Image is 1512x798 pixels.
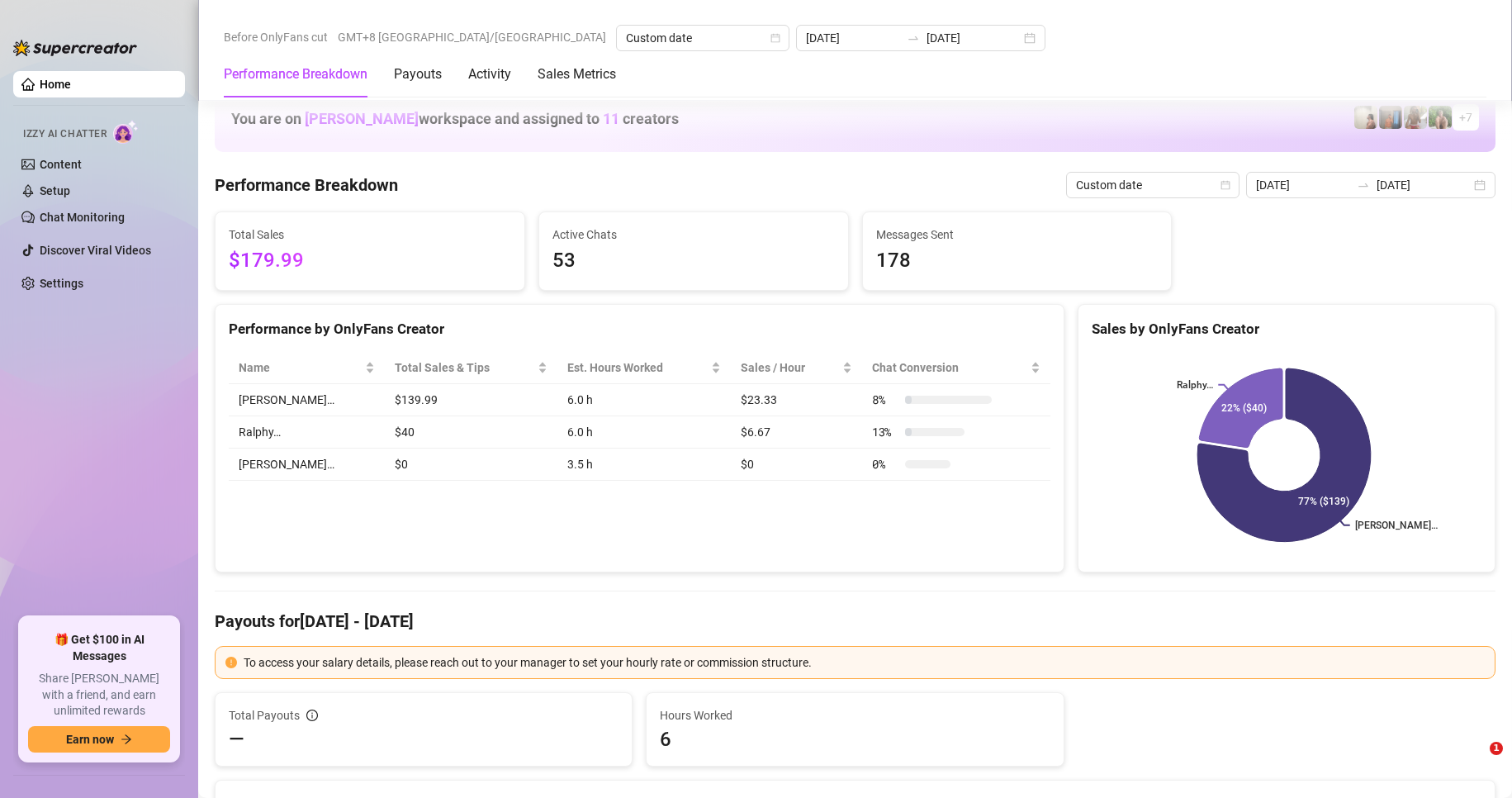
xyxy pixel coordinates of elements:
[229,726,244,753] span: —
[224,64,367,84] div: Performance Breakdown
[385,449,557,481] td: $0
[1354,106,1377,129] img: Ralphy
[40,78,71,91] a: Home
[557,384,731,416] td: 6.0 h
[40,211,125,224] a: Chat Monitoring
[557,449,731,481] td: 3.5 h
[1177,379,1213,391] text: Ralphy…
[660,726,1050,753] span: 6
[229,245,511,277] span: $179.99
[338,25,606,50] span: GMT+8 [GEOGRAPHIC_DATA]/[GEOGRAPHIC_DATA]
[1459,108,1472,126] span: + 7
[229,384,385,416] td: [PERSON_NAME]…
[13,40,137,56] img: logo-BBDzfeDw.svg
[215,173,398,197] h4: Performance Breakdown
[385,384,557,416] td: $139.99
[552,226,835,244] span: Active Chats
[231,110,679,128] h1: You are on workspace and assigned to creators
[603,110,619,127] span: 11
[229,352,385,384] th: Name
[552,245,835,277] span: 53
[567,359,708,377] div: Est. Hours Worked
[731,416,862,449] td: $6.67
[872,359,1027,377] span: Chat Conversion
[741,359,839,377] span: Sales / Hour
[731,384,862,416] td: $23.33
[1456,742,1495,781] iframe: Intercom live chat
[862,352,1050,384] th: Chat Conversion
[1355,520,1438,531] text: [PERSON_NAME]…
[907,31,920,45] span: to
[1377,176,1471,194] input: End date
[468,64,511,84] div: Activity
[229,416,385,449] td: Ralphy…
[1357,178,1370,192] span: swap-right
[40,244,151,257] a: Discover Viral Videos
[1092,318,1481,340] div: Sales by OnlyFans Creator
[1076,173,1230,197] span: Custom date
[28,726,170,753] button: Earn nowarrow-right
[927,29,1021,47] input: End date
[1256,176,1350,194] input: Start date
[1357,178,1370,192] span: to
[770,33,780,43] span: calendar
[1379,106,1402,129] img: Wayne
[306,710,318,721] span: info-circle
[113,120,139,144] img: AI Chatter
[229,226,511,244] span: Total Sales
[660,706,1050,724] span: Hours Worked
[225,657,237,668] span: exclamation-circle
[229,449,385,481] td: [PERSON_NAME]…
[385,416,557,449] td: $40
[229,706,300,724] span: Total Payouts
[28,632,170,664] span: 🎁 Get $100 in AI Messages
[239,359,362,377] span: Name
[224,25,328,50] span: Before OnlyFans cut
[731,449,862,481] td: $0
[806,29,900,47] input: Start date
[40,158,82,171] a: Content
[907,31,920,45] span: swap-right
[557,416,731,449] td: 6.0 h
[876,245,1159,277] span: 178
[876,226,1159,244] span: Messages Sent
[40,184,70,197] a: Setup
[1221,180,1230,190] span: calendar
[872,455,898,473] span: 0 %
[305,110,419,127] span: [PERSON_NAME]
[40,277,83,290] a: Settings
[28,671,170,720] span: Share [PERSON_NAME] with a friend, and earn unlimited rewards
[66,733,114,746] span: Earn now
[244,653,1485,672] div: To access your salary details, please reach out to your manager to set your hourly rate or commis...
[229,318,1050,340] div: Performance by OnlyFans Creator
[121,734,132,745] span: arrow-right
[215,610,1495,633] h4: Payouts for [DATE] - [DATE]
[23,126,107,142] span: Izzy AI Chatter
[385,352,557,384] th: Total Sales & Tips
[731,352,862,384] th: Sales / Hour
[394,64,442,84] div: Payouts
[1404,106,1427,129] img: Nathaniel
[395,359,534,377] span: Total Sales & Tips
[1429,106,1452,129] img: Nathaniel
[1490,742,1503,755] span: 1
[872,391,898,409] span: 8 %
[538,64,616,84] div: Sales Metrics
[626,26,780,50] span: Custom date
[872,423,898,441] span: 13 %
